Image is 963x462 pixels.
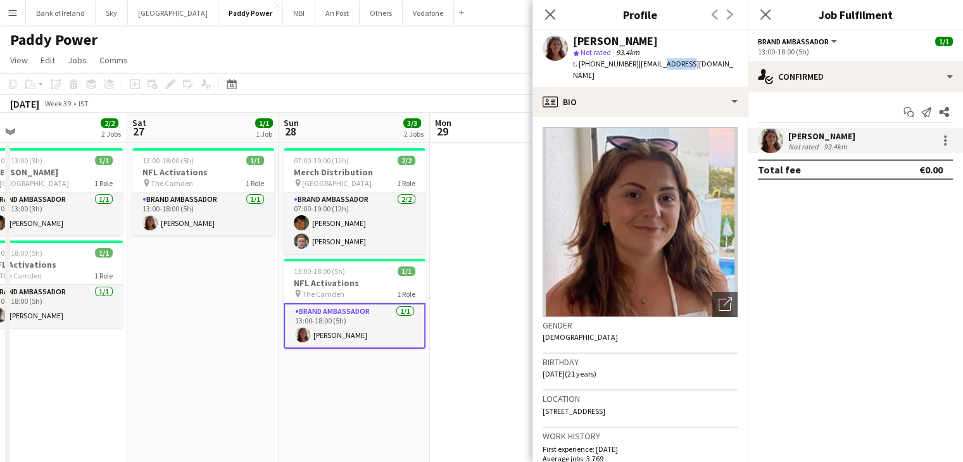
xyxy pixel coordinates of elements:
[581,47,611,57] span: Not rated
[68,54,87,66] span: Jobs
[10,30,98,49] h1: Paddy Power
[101,129,121,139] div: 2 Jobs
[284,259,425,349] app-job-card: 13:00-18:00 (5h)1/1NFL Activations The Camden1 RoleBrand Ambassador1/113:00-18:00 (5h)[PERSON_NAME]
[96,1,128,25] button: Sky
[532,6,748,23] h3: Profile
[398,266,415,276] span: 1/1
[758,37,829,46] span: Brand Ambassador
[130,124,146,139] span: 27
[573,59,733,80] span: | [EMAIL_ADDRESS][DOMAIN_NAME]
[543,444,738,454] p: First experience: [DATE]
[95,248,113,258] span: 1/1
[35,52,60,68] a: Edit
[435,117,451,128] span: Mon
[397,289,415,299] span: 1 Role
[821,142,850,151] div: 93.4km
[5,52,33,68] a: View
[283,1,315,25] button: NBI
[101,118,118,128] span: 2/2
[748,61,963,92] div: Confirmed
[41,54,55,66] span: Edit
[403,1,454,25] button: Vodafone
[573,59,639,68] span: t. [PHONE_NUMBER]
[397,178,415,188] span: 1 Role
[94,178,113,188] span: 1 Role
[132,117,146,128] span: Sat
[255,118,273,128] span: 1/1
[142,156,194,165] span: 13:00-18:00 (5h)
[132,166,274,178] h3: NFL Activations
[543,406,605,416] span: [STREET_ADDRESS]
[79,99,89,108] div: IST
[284,303,425,349] app-card-role: Brand Ambassador1/113:00-18:00 (5h)[PERSON_NAME]
[302,289,344,299] span: The Camden
[95,156,113,165] span: 1/1
[788,142,821,151] div: Not rated
[132,192,274,235] app-card-role: Brand Ambassador1/113:00-18:00 (5h)[PERSON_NAME]
[543,320,738,331] h3: Gender
[758,37,839,46] button: Brand Ambassador
[532,87,748,117] div: Bio
[99,54,128,66] span: Comms
[315,1,360,25] button: An Post
[935,37,953,46] span: 1/1
[10,54,28,66] span: View
[284,166,425,178] h3: Merch Distribution
[543,332,618,342] span: [DEMOGRAPHIC_DATA]
[132,148,274,235] app-job-card: 13:00-18:00 (5h)1/1NFL Activations The Camden1 RoleBrand Ambassador1/113:00-18:00 (5h)[PERSON_NAME]
[26,1,96,25] button: Bank of Ireland
[758,163,801,176] div: Total fee
[543,369,596,378] span: [DATE] (21 years)
[788,130,855,142] div: [PERSON_NAME]
[573,35,658,47] div: [PERSON_NAME]
[284,277,425,289] h3: NFL Activations
[284,148,425,254] app-job-card: 07:00-19:00 (12h)2/2Merch Distribution [GEOGRAPHIC_DATA]1 RoleBrand Ambassador2/207:00-19:00 (12h...
[294,266,345,276] span: 13:00-18:00 (5h)
[284,117,299,128] span: Sun
[246,156,264,165] span: 1/1
[282,124,299,139] span: 28
[94,52,133,68] a: Comms
[218,1,283,25] button: Paddy Power
[543,127,738,317] img: Crew avatar or photo
[748,6,963,23] h3: Job Fulfilment
[151,178,193,188] span: The Camden
[712,292,738,317] div: Open photos pop-in
[543,430,738,442] h3: Work history
[614,47,642,57] span: 93.4km
[433,124,451,139] span: 29
[543,393,738,404] h3: Location
[63,52,92,68] a: Jobs
[94,271,113,280] span: 1 Role
[758,47,953,56] div: 13:00-18:00 (5h)
[360,1,403,25] button: Others
[246,178,264,188] span: 1 Role
[398,156,415,165] span: 2/2
[543,356,738,368] h3: Birthday
[10,97,39,110] div: [DATE]
[284,192,425,254] app-card-role: Brand Ambassador2/207:00-19:00 (12h)[PERSON_NAME][PERSON_NAME]
[42,99,73,108] span: Week 39
[294,156,349,165] span: 07:00-19:00 (12h)
[302,178,372,188] span: [GEOGRAPHIC_DATA]
[128,1,218,25] button: [GEOGRAPHIC_DATA]
[403,118,421,128] span: 3/3
[919,163,943,176] div: €0.00
[256,129,272,139] div: 1 Job
[404,129,424,139] div: 2 Jobs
